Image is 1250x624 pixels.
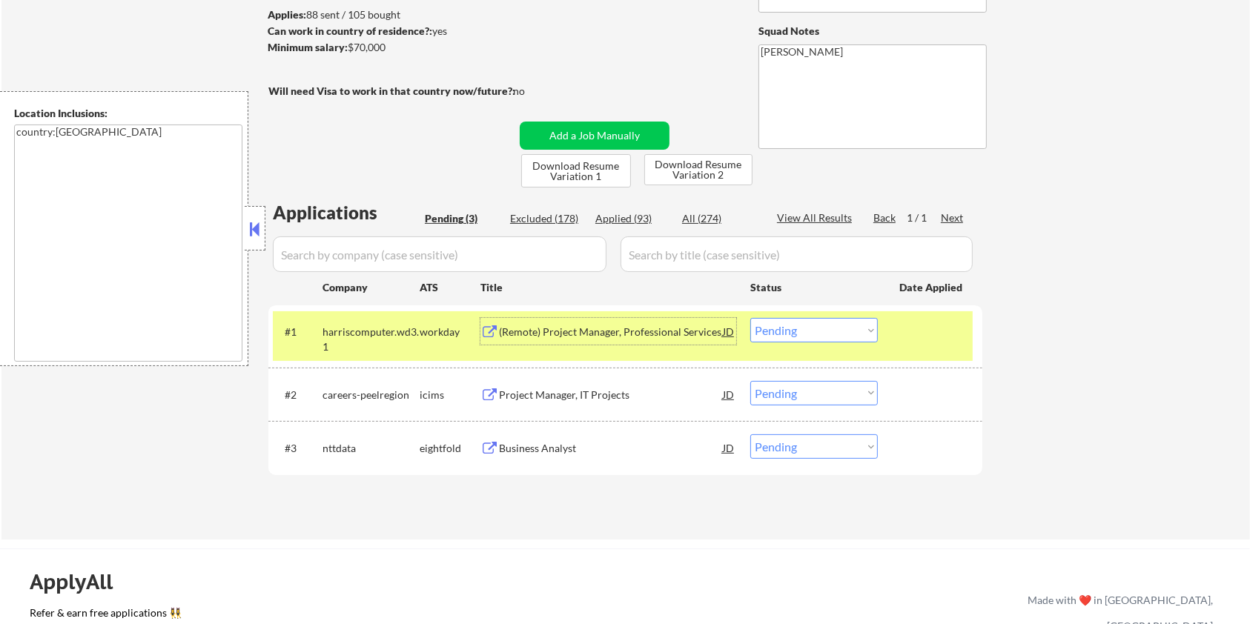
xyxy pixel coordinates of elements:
[14,106,242,121] div: Location Inclusions:
[499,325,723,339] div: (Remote) Project Manager, Professional Services
[621,236,973,272] input: Search by title (case sensitive)
[941,210,965,225] div: Next
[268,7,515,22] div: 88 sent / 105 bought
[285,325,311,339] div: #1
[323,325,420,354] div: harriscomputer.wd3.1
[750,273,878,300] div: Status
[420,441,480,456] div: eightfold
[420,325,480,339] div: workday
[721,318,736,345] div: JD
[758,24,987,39] div: Squad Notes
[425,211,499,226] div: Pending (3)
[873,210,897,225] div: Back
[268,24,432,37] strong: Can work in country of residence?:
[721,381,736,408] div: JD
[420,388,480,402] div: icims
[268,40,515,55] div: $70,000
[30,608,718,623] a: Refer & earn free applications 👯‍♀️
[285,388,311,402] div: #2
[268,8,306,21] strong: Applies:
[595,211,669,226] div: Applied (93)
[323,280,420,295] div: Company
[513,84,555,99] div: no
[480,280,736,295] div: Title
[273,236,606,272] input: Search by company (case sensitive)
[644,154,753,185] button: Download Resume Variation 2
[499,441,723,456] div: Business Analyst
[323,388,420,402] div: careers-peelregion
[273,204,420,222] div: Applications
[268,84,515,97] strong: Will need Visa to work in that country now/future?:
[777,210,856,225] div: View All Results
[268,41,348,53] strong: Minimum salary:
[420,280,480,295] div: ATS
[323,441,420,456] div: nttdata
[521,154,631,187] button: Download Resume Variation 1
[899,280,965,295] div: Date Applied
[30,569,130,594] div: ApplyAll
[682,211,756,226] div: All (274)
[520,122,669,150] button: Add a Job Manually
[499,388,723,402] div: Project Manager, IT Projects
[907,210,941,225] div: 1 / 1
[285,441,311,456] div: #3
[721,434,736,461] div: JD
[268,24,510,39] div: yes
[510,211,584,226] div: Excluded (178)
